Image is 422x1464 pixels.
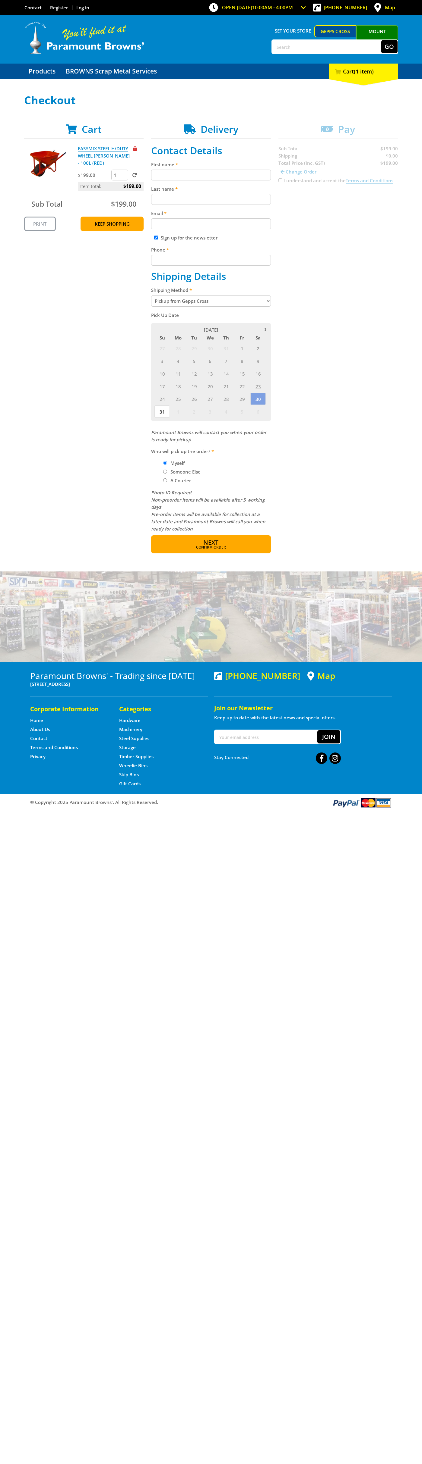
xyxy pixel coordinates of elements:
[154,342,170,354] span: 27
[119,780,141,787] a: Go to the Gift Cards page
[234,355,250,367] span: 8
[215,730,317,743] input: Your email address
[151,429,266,443] em: Paramount Browns will contact you when your order is ready for pickup
[234,368,250,380] span: 15
[203,538,218,546] span: Next
[30,671,208,680] h3: Paramount Browns' - Trading since [DATE]
[214,704,392,712] h5: Join our Newsletter
[202,355,218,367] span: 6
[250,342,266,354] span: 2
[214,714,392,721] p: Keep up to date with the latest news and special offers.
[218,405,234,418] span: 4
[151,271,271,282] h2: Shipping Details
[204,327,218,333] span: [DATE]
[250,405,266,418] span: 6
[170,355,186,367] span: 4
[186,380,202,392] span: 19
[234,342,250,354] span: 1
[234,334,250,342] span: Fr
[250,393,266,405] span: 30
[151,246,271,253] label: Phone
[168,475,193,486] label: A Courier
[30,680,208,688] p: [STREET_ADDRESS]
[234,393,250,405] span: 29
[119,705,196,713] h5: Categories
[119,717,141,724] a: Go to the Hardware page
[151,295,271,307] select: Please select a shipping method.
[218,368,234,380] span: 14
[356,25,398,48] a: Mount [PERSON_NAME]
[202,405,218,418] span: 3
[354,68,374,75] span: (1 item)
[154,380,170,392] span: 17
[31,199,62,209] span: Sub Total
[186,393,202,405] span: 26
[119,762,148,769] a: Go to the Wheelie Bins page
[151,185,271,192] label: Last name
[24,5,42,11] a: Go to the Contact page
[154,393,170,405] span: 24
[30,726,50,733] a: Go to the About Us page
[202,380,218,392] span: 20
[307,671,335,681] a: View a map of Gepps Cross location
[202,368,218,380] span: 13
[186,342,202,354] span: 29
[163,470,167,474] input: Please select who will pick up the order.
[332,797,392,808] img: PayPal, Mastercard, Visa accepted
[30,735,47,742] a: Go to the Contact page
[151,194,271,205] input: Please enter your last name.
[218,355,234,367] span: 7
[218,380,234,392] span: 21
[381,40,398,53] button: Go
[151,490,265,532] em: Photo ID Required. Non-preorder items will be available after 5 working days Pre-order items will...
[78,171,110,179] p: $199.00
[214,671,300,680] div: [PHONE_NUMBER]
[24,21,145,55] img: Paramount Browns'
[119,744,136,751] a: Go to the Storage page
[163,478,167,482] input: Please select who will pick up the order.
[202,393,218,405] span: 27
[202,334,218,342] span: We
[250,355,266,367] span: 9
[164,546,258,549] span: Confirm order
[151,161,271,168] label: First name
[218,393,234,405] span: 28
[123,182,141,191] span: $199.00
[119,726,142,733] a: Go to the Machinery page
[24,64,60,79] a: Go to the Products page
[314,25,356,37] a: Gepps Cross
[186,368,202,380] span: 12
[133,145,137,152] a: Remove from cart
[151,535,271,553] button: Next Confirm order
[218,334,234,342] span: Th
[161,235,217,241] label: Sign up for the newsletter
[24,217,56,231] a: Print
[170,405,186,418] span: 1
[76,5,89,11] a: Log in
[168,467,203,477] label: Someone Else
[154,368,170,380] span: 10
[168,458,187,468] label: Myself
[61,64,161,79] a: Go to the BROWNS Scrap Metal Services page
[202,342,218,354] span: 30
[50,5,68,11] a: Go to the registration page
[151,286,271,294] label: Shipping Method
[154,405,170,418] span: 31
[78,182,144,191] p: Item total:
[151,255,271,266] input: Please enter your telephone number.
[186,355,202,367] span: 5
[30,705,107,713] h5: Corporate Information
[250,368,266,380] span: 16
[24,94,398,106] h1: Checkout
[119,735,149,742] a: Go to the Steel Supplies page
[201,123,238,136] span: Delivery
[30,145,66,181] img: EASYMIX STEEL H/DUTY WHEEL BARROW - 100L (RED)
[151,170,271,180] input: Please enter your first name.
[170,342,186,354] span: 28
[119,753,154,760] a: Go to the Timber Supplies page
[154,334,170,342] span: Su
[222,4,293,11] span: OPEN [DATE]
[170,334,186,342] span: Mo
[317,730,340,743] button: Join
[154,355,170,367] span: 3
